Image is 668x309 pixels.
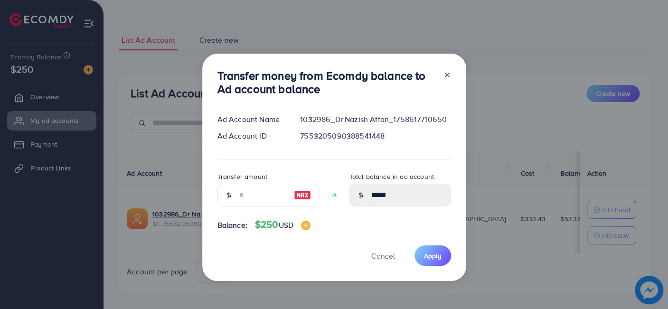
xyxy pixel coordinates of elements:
div: 1032986_Dr Nazish Affan_1758617710650 [292,114,458,125]
h3: Transfer money from Ecomdy balance to Ad account balance [217,69,436,96]
span: Balance: [217,220,247,231]
div: Ad Account ID [210,131,293,141]
span: USD [278,220,293,230]
div: 7553205090388541448 [292,131,458,141]
span: Cancel [371,251,395,261]
button: Apply [414,245,451,266]
span: Apply [424,251,442,261]
img: image [294,189,311,201]
button: Cancel [359,245,407,266]
label: Transfer amount [217,172,267,181]
img: image [301,221,310,230]
label: Total balance in ad account [349,172,434,181]
div: Ad Account Name [210,114,293,125]
h4: $250 [255,219,310,231]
